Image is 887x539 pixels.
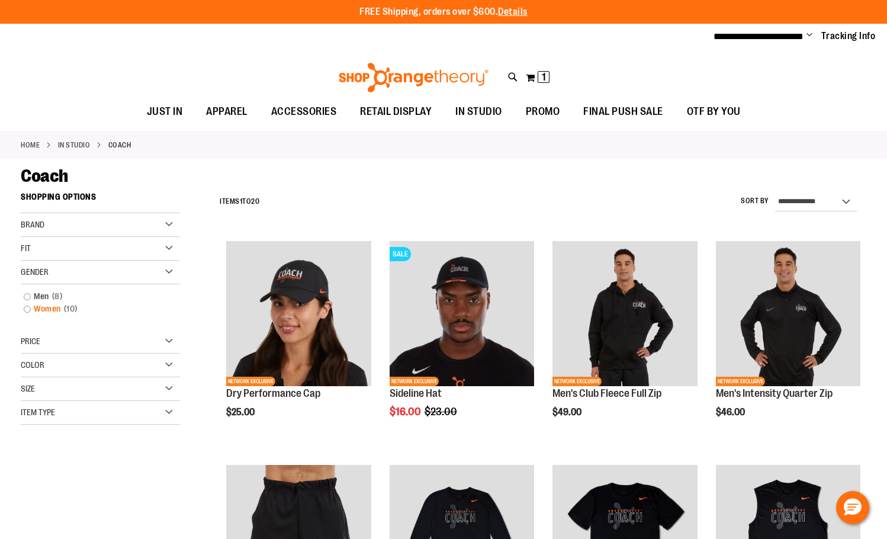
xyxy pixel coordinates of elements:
[18,290,171,303] a: Men8
[226,387,320,399] a: Dry Performance Cap
[337,63,490,92] img: Shop Orangetheory
[390,406,423,418] span: $16.00
[552,407,583,418] span: $49.00
[390,241,534,387] a: Sideline Hat primary imageSALENETWORK EXCLUSIVE
[21,360,44,370] span: Color
[194,98,259,126] a: APPAREL
[135,98,195,126] a: JUST IN
[384,235,540,447] div: product
[390,241,534,386] img: Sideline Hat primary image
[226,241,371,386] img: Dry Performance Cap
[687,98,741,125] span: OTF BY YOU
[147,98,183,125] span: JUST IN
[21,408,55,417] span: Item Type
[552,241,697,387] a: OTF Mens Coach FA23 Club Fleece Full Zip - Black primary imageNETWORK EXCLUSIVE
[675,98,753,126] a: OTF BY YOU
[806,30,812,42] button: Account menu
[443,98,514,125] a: IN STUDIO
[18,303,171,315] a: Women10
[710,235,866,447] div: product
[552,387,661,399] a: Men's Club Fleece Full Zip
[716,241,860,386] img: OTF Mens Coach FA23 Intensity Quarter Zip - Black primary image
[514,98,572,126] a: PROMO
[836,491,869,524] button: Hello, have a question? Let’s chat.
[526,98,560,125] span: PROMO
[821,30,876,43] a: Tracking Info
[226,241,371,387] a: Dry Performance CapNETWORK EXCLUSIVE
[741,196,769,206] label: Sort By
[21,384,35,393] span: Size
[240,197,243,206] span: 1
[226,377,275,386] span: NETWORK EXCLUSIVE
[206,98,248,125] span: APPAREL
[21,140,40,150] a: Home
[360,98,432,125] span: RETAIL DISPLAY
[348,98,443,126] a: RETAIL DISPLAY
[390,377,439,386] span: NETWORK EXCLUSIVE
[21,336,40,346] span: Price
[390,247,411,261] span: SALE
[359,5,528,19] p: FREE Shipping, orders over $600.
[542,71,546,83] span: 1
[251,197,259,206] span: 20
[498,7,528,17] a: Details
[571,98,675,126] a: FINAL PUSH SALE
[716,241,860,387] a: OTF Mens Coach FA23 Intensity Quarter Zip - Black primary imageNETWORK EXCLUSIVE
[21,267,49,277] span: Gender
[425,406,459,418] span: $23.00
[390,387,442,399] a: Sideline Hat
[716,407,747,418] span: $46.00
[220,235,377,447] div: product
[108,140,131,150] strong: Coach
[49,290,66,303] span: 8
[21,166,68,186] span: Coach
[220,192,259,211] h2: Items to
[455,98,502,125] span: IN STUDIO
[259,98,349,126] a: ACCESSORIES
[226,407,256,418] span: $25.00
[21,220,44,229] span: Brand
[61,303,81,315] span: 10
[21,187,180,213] strong: Shopping Options
[21,243,31,253] span: Fit
[271,98,337,125] span: ACCESSORIES
[58,140,91,150] a: IN STUDIO
[547,235,703,447] div: product
[716,377,765,386] span: NETWORK EXCLUSIVE
[552,377,602,386] span: NETWORK EXCLUSIVE
[716,387,833,399] a: Men's Intensity Quarter Zip
[552,241,697,386] img: OTF Mens Coach FA23 Club Fleece Full Zip - Black primary image
[583,98,663,125] span: FINAL PUSH SALE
